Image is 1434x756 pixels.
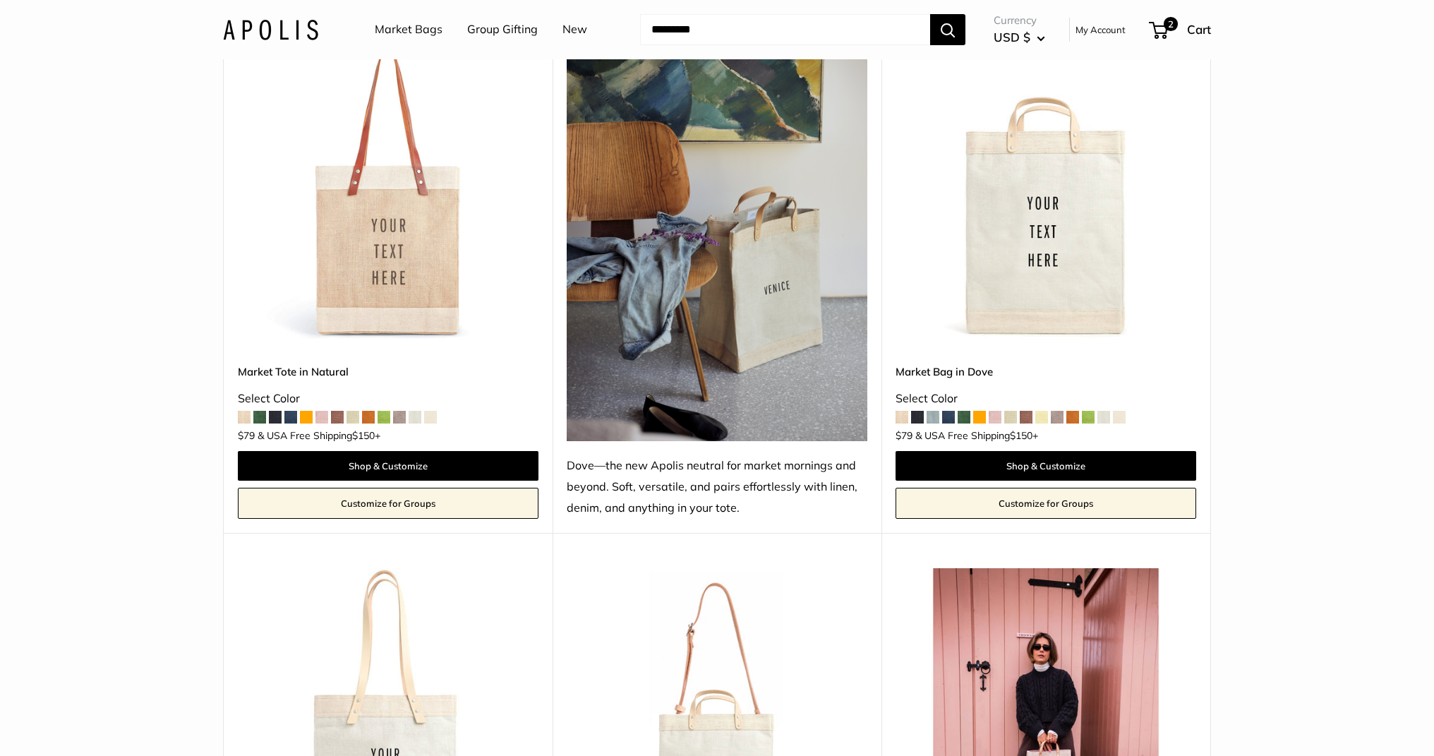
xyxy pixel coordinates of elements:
[994,26,1045,49] button: USD $
[238,388,538,409] div: Select Color
[1187,22,1211,37] span: Cart
[238,364,538,380] a: Market Tote in Natural
[238,488,538,519] a: Customize for Groups
[896,42,1196,343] a: Market Bag in DoveMarket Bag in Dove
[352,429,375,442] span: $150
[238,451,538,481] a: Shop & Customize
[258,431,380,440] span: & USA Free Shipping +
[467,19,538,40] a: Group Gifting
[375,19,442,40] a: Market Bags
[562,19,587,40] a: New
[1075,21,1126,38] a: My Account
[896,42,1196,343] img: Market Bag in Dove
[994,30,1030,44] span: USD $
[1010,429,1032,442] span: $150
[896,451,1196,481] a: Shop & Customize
[238,429,255,442] span: $79
[994,11,1045,30] span: Currency
[640,14,930,45] input: Search...
[223,19,318,40] img: Apolis
[930,14,965,45] button: Search
[896,388,1196,409] div: Select Color
[238,42,538,343] a: description_Make it yours with custom printed text.Market Tote in Natural
[915,431,1038,440] span: & USA Free Shipping +
[896,488,1196,519] a: Customize for Groups
[1164,17,1178,31] span: 2
[896,429,912,442] span: $79
[238,42,538,343] img: description_Make it yours with custom printed text.
[896,364,1196,380] a: Market Bag in Dove
[567,42,867,441] img: Dove—the new Apolis neutral for market mornings and beyond. Soft, versatile, and pairs effortless...
[1150,18,1211,41] a: 2 Cart
[567,455,867,519] div: Dove—the new Apolis neutral for market mornings and beyond. Soft, versatile, and pairs effortless...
